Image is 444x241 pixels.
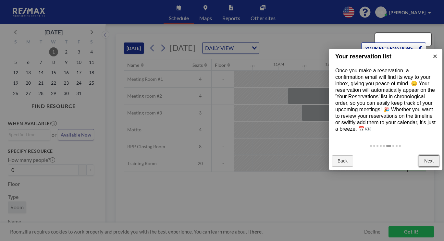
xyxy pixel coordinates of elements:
[419,155,439,167] a: Next
[329,61,442,139] div: Once you make a reservation, a confirmation email will find its way to your inbox, giving you pea...
[428,49,442,64] a: ×
[335,52,426,61] h1: Your reservation list
[332,155,353,167] a: Back
[361,42,426,54] button: YOUR RESERVATIONS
